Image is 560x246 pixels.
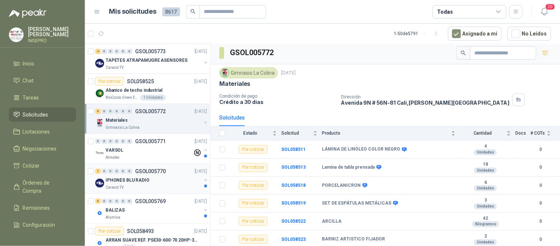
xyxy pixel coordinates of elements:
[195,78,207,85] p: [DATE]
[106,87,162,94] p: Abanico de techo industrial
[530,218,551,225] b: 0
[114,199,120,204] div: 0
[322,183,361,189] b: PORCELANICRON
[95,167,209,191] a: 1 0 0 0 0 0 GSOL005770[DATE] Company LogoIPHONES BLU RADIOCaracol TV
[461,50,466,55] span: search
[28,27,76,37] p: [PERSON_NAME] [PERSON_NAME]
[9,108,76,122] a: Solicitudes
[95,137,209,161] a: 0 0 0 0 0 0 GSOL005771[DATE] Company LogoVARSOLAlmatec
[120,139,126,144] div: 0
[102,199,107,204] div: 0
[102,109,107,114] div: 0
[127,199,132,204] div: 0
[394,28,442,40] div: 1 - 50 de 5791
[108,199,113,204] div: 0
[195,228,207,235] p: [DATE]
[530,182,551,189] b: 0
[239,235,268,244] div: Por cotizar
[135,49,166,54] p: GSOL005773
[195,108,207,115] p: [DATE]
[448,27,502,41] button: Asignado a mi
[127,169,132,174] div: 0
[102,169,107,174] div: 0
[127,79,154,84] p: SOL058525
[530,236,551,243] b: 0
[106,57,188,64] p: TAPETES ATRAPAMUGRE ASENSORES
[106,65,124,71] p: Caracol TV
[9,218,76,232] a: Configuración
[9,74,76,88] a: Chat
[135,139,166,144] p: GSOL005771
[127,229,154,234] p: SOL058493
[474,168,497,173] div: Unidades
[23,204,50,212] span: Remisiones
[106,95,139,101] p: BioCosta Green Energy S.A.S
[281,219,306,224] b: SOL058522
[106,125,140,131] p: Gimnasio La Colina
[474,239,497,245] div: Unidades
[28,38,76,43] p: IMSEPRO
[322,219,341,225] b: ARCILLA
[85,74,210,104] a: Por cotizarSOL058525[DATE] Company LogoAbanico de techo industrialBioCosta Green Energy S.A.S1 Un...
[102,139,107,144] div: 0
[127,139,132,144] div: 0
[135,109,166,114] p: GSOL005772
[95,109,101,114] div: 6
[95,77,124,86] div: Por cotizar
[162,7,180,16] span: 8617
[9,176,76,198] a: Órdenes de Compra
[106,117,128,124] p: Materiales
[95,179,104,188] img: Company Logo
[23,111,48,119] span: Solicitudes
[9,159,76,173] a: Cotizar
[9,91,76,105] a: Tareas
[9,125,76,139] a: Licitaciones
[515,126,530,141] th: Docs
[530,164,551,171] b: 0
[530,146,551,153] b: 0
[281,237,306,242] b: SOL058523
[239,217,268,226] div: Por cotizar
[474,149,497,155] div: Unidades
[23,128,50,136] span: Licitaciones
[460,216,511,222] b: 42
[127,49,132,54] div: 0
[9,28,23,42] img: Company Logo
[281,147,306,152] a: SOL058511
[530,126,560,141] th: # COTs
[281,165,306,170] b: SOL058513
[195,198,207,205] p: [DATE]
[106,155,120,161] p: Almatec
[239,145,268,154] div: Por cotizar
[281,126,322,141] th: Solicitud
[219,114,245,122] div: Solicitudes
[219,67,278,78] div: Gimnasio La Colina
[221,69,229,77] img: Company Logo
[281,183,306,188] a: SOL058518
[341,94,509,100] p: Dirección
[114,109,120,114] div: 0
[341,100,509,106] p: Avenida 9N # 56N-81 Cali , [PERSON_NAME][GEOGRAPHIC_DATA]
[230,131,271,136] span: Estado
[106,215,120,220] p: Alumina
[106,147,123,154] p: VARSOL
[460,233,511,239] b: 2
[474,185,497,191] div: Unidades
[95,209,104,218] img: Company Logo
[322,200,391,206] b: SET DE ESPÁTULAS METÁLICAS
[108,139,113,144] div: 0
[108,49,113,54] div: 0
[23,221,55,229] span: Configuración
[322,165,375,171] b: Lamina de tabla prensada
[9,9,47,18] img: Logo peakr
[322,131,450,136] span: Producto
[460,126,515,141] th: Cantidad
[9,142,76,156] a: Negociaciones
[95,107,209,131] a: 6 0 0 0 0 0 GSOL005772[DATE] Company LogoMaterialesGimnasio La Colina
[140,95,166,101] div: 1 Unidades
[460,180,511,186] b: 6
[230,126,281,141] th: Estado
[322,146,400,152] b: LÁMINA DE LINÓLEO COLOR NEGRO
[23,77,34,85] span: Chat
